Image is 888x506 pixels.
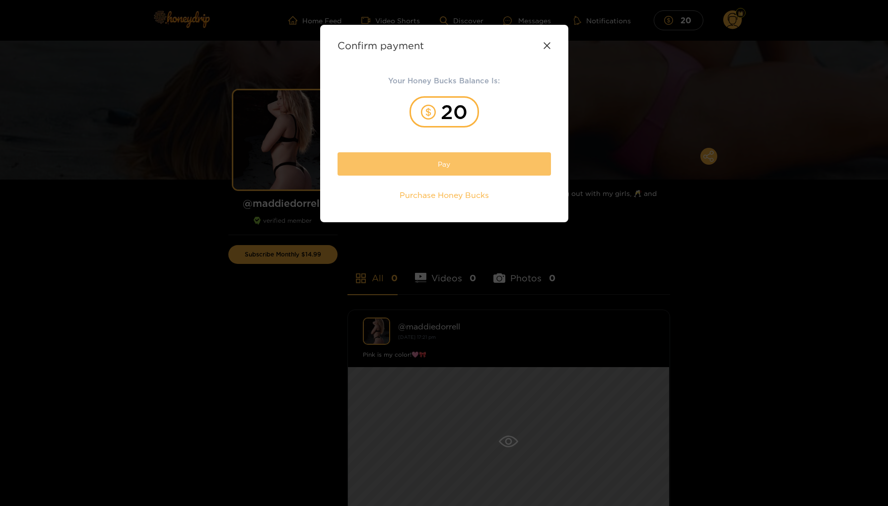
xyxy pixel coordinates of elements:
strong: Confirm payment [338,40,424,51]
button: Purchase Honey Bucks [390,186,499,205]
div: 20 [410,96,479,127]
button: Pay [338,152,551,176]
span: dollar [421,105,436,120]
span: Purchase Honey Bucks [400,190,489,201]
h2: Your Honey Bucks Balance Is: [338,75,551,86]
